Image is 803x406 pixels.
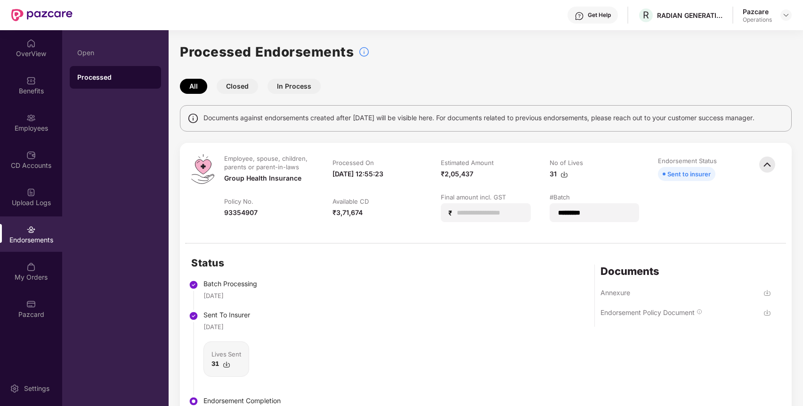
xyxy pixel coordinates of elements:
[26,188,36,197] img: svg+xml;base64,PHN2ZyBpZD0iVXBsb2FkX0xvZ3MiIGRhdGEtbmFtZT0iVXBsb2FkIExvZ3MiIHhtbG5zPSJodHRwOi8vd3...
[268,79,321,94] button: In Process
[224,207,258,218] div: 93354907
[203,279,281,289] div: Batch Processing
[658,157,717,165] div: Endorsement Status
[203,113,754,123] span: Documents against endorsements created after [DATE] will be visible here. For documents related t...
[180,79,207,94] button: All
[560,171,568,178] img: svg+xml;base64,PHN2ZyBpZD0iRG93bmxvYWQtMzJ4MzIiIHhtbG5zPSJodHRwOi8vd3d3LnczLm9yZy8yMDAwL3N2ZyIgd2...
[10,384,19,393] img: svg+xml;base64,PHN2ZyBpZD0iU2V0dGluZy0yMHgyMCIgeG1sbnM9Imh0dHA6Ly93d3cudzMub3JnLzIwMDAvc3ZnIiB3aW...
[203,291,224,300] div: [DATE]
[203,310,281,320] div: Sent To Insurer
[697,309,702,315] img: svg+xml;base64,PHN2ZyBpZD0iSW5mbyIgeG1sbnM9Imh0dHA6Ly93d3cudzMub3JnLzIwMDAvc3ZnIiB3aWR0aD0iMTQiIG...
[333,158,374,167] div: Processed On
[441,158,494,167] div: Estimated Amount
[441,193,506,201] div: Final amount incl. GST
[333,197,369,206] div: Available CD
[333,169,383,179] div: [DATE] 12:55:23
[26,150,36,160] img: svg+xml;base64,PHN2ZyBpZD0iQ0RfQWNjb3VudHMiIGRhdGEtbmFtZT0iQ0QgQWNjb3VudHMiIHhtbG5zPSJodHRwOi8vd3...
[550,169,568,179] div: 31
[743,7,772,16] div: Pazcare
[550,158,583,167] div: No of Lives
[600,308,695,317] div: Endorsement Policy Document
[189,280,198,290] img: svg+xml;base64,PHN2ZyBpZD0iU3RlcC1Eb25lLTMyeDMyIiB4bWxucz0iaHR0cDovL3d3dy53My5vcmcvMjAwMC9zdmciIH...
[358,46,370,58] img: svg+xml;base64,PHN2ZyBpZD0iSW5mb18tXzMyeDMyIiBkYXRhLW5hbWU9IkluZm8gLSAzMngzMiIgeG1sbnM9Imh0dHA6Ly...
[26,39,36,48] img: svg+xml;base64,PHN2ZyBpZD0iSG9tZSIgeG1sbnM9Imh0dHA6Ly93d3cudzMub3JnLzIwMDAvc3ZnIiB3aWR0aD0iMjAiIG...
[203,396,281,406] div: Endorsement Completion
[224,154,312,171] div: Employee, spouse, children, parents or parent-in-laws
[180,41,354,62] h1: Processed Endorsements
[763,289,771,297] img: svg+xml;base64,PHN2ZyBpZD0iRG93bmxvYWQtMzJ4MzIiIHhtbG5zPSJodHRwOi8vd3d3LnczLm9yZy8yMDAwL3N2ZyIgd2...
[11,9,73,21] img: New Pazcare Logo
[26,113,36,123] img: svg+xml;base64,PHN2ZyBpZD0iRW1wbG95ZWVzIiB4bWxucz0iaHR0cDovL3d3dy53My5vcmcvMjAwMC9zdmciIHdpZHRoPS...
[191,255,281,271] h2: Status
[189,311,198,321] img: svg+xml;base64,PHN2ZyBpZD0iU3RlcC1Eb25lLTMyeDMyIiB4bWxucz0iaHR0cDovL3d3dy53My5vcmcvMjAwMC9zdmciIH...
[763,309,771,316] img: svg+xml;base64,PHN2ZyBpZD0iRG93bmxvYWQtMzJ4MzIiIHhtbG5zPSJodHRwOi8vd3d3LnczLm9yZy8yMDAwL3N2ZyIgd2...
[588,11,611,19] div: Get Help
[211,360,219,367] b: 31
[448,208,456,217] span: ₹
[643,9,649,21] span: R
[782,11,790,19] img: svg+xml;base64,PHN2ZyBpZD0iRHJvcGRvd24tMzJ4MzIiIHhtbG5zPSJodHRwOi8vd3d3LnczLm9yZy8yMDAwL3N2ZyIgd2...
[217,79,258,94] button: Closed
[26,299,36,309] img: svg+xml;base64,PHN2ZyBpZD0iUGF6Y2FyZCIgeG1sbnM9Imh0dHA6Ly93d3cudzMub3JnLzIwMDAvc3ZnIiB3aWR0aD0iMj...
[189,397,198,406] img: svg+xml;base64,PHN2ZyBpZD0iU3RlcC1BY3RpdmUtMzJ4MzIiIHhtbG5zPSJodHRwOi8vd3d3LnczLm9yZy8yMDAwL3N2Zy...
[441,169,473,179] div: ₹2,05,437
[757,154,778,175] img: svg+xml;base64,PHN2ZyBpZD0iQmFjay0zMngzMiIgeG1sbnM9Imh0dHA6Ly93d3cudzMub3JnLzIwMDAvc3ZnIiB3aWR0aD...
[223,361,230,368] img: svg+xml;base64,PHN2ZyBpZD0iRG93bmxvYWQtMzJ4MzIiIHhtbG5zPSJodHRwOi8vd3d3LnczLm9yZy8yMDAwL3N2ZyIgd2...
[21,384,52,393] div: Settings
[224,197,253,206] div: Policy No.
[743,16,772,24] div: Operations
[26,225,36,234] img: svg+xml;base64,PHN2ZyBpZD0iRW5kb3JzZW1lbnRzIiB4bWxucz0iaHR0cDovL3d3dy53My5vcmcvMjAwMC9zdmciIHdpZH...
[333,207,363,218] div: ₹3,71,674
[224,173,301,183] div: Group Health Insurance
[550,193,570,201] div: #Batch
[187,113,199,124] img: svg+xml;base64,PHN2ZyBpZD0iSW5mbyIgeG1sbnM9Imh0dHA6Ly93d3cudzMub3JnLzIwMDAvc3ZnIiB3aWR0aD0iMTQiIG...
[77,73,154,82] div: Processed
[211,349,241,359] div: Lives Sent
[191,154,214,184] img: svg+xml;base64,PHN2ZyB4bWxucz0iaHR0cDovL3d3dy53My5vcmcvMjAwMC9zdmciIHdpZHRoPSI0OS4zMiIgaGVpZ2h0PS...
[667,169,711,179] div: Sent to insurer
[77,49,154,57] div: Open
[575,11,584,21] img: svg+xml;base64,PHN2ZyBpZD0iSGVscC0zMngzMiIgeG1sbnM9Imh0dHA6Ly93d3cudzMub3JnLzIwMDAvc3ZnIiB3aWR0aD...
[203,322,224,331] div: [DATE]
[600,265,771,278] div: Documents
[26,76,36,85] img: svg+xml;base64,PHN2ZyBpZD0iQmVuZWZpdHMiIHhtbG5zPSJodHRwOi8vd3d3LnczLm9yZy8yMDAwL3N2ZyIgd2lkdGg9Ij...
[26,262,36,272] img: svg+xml;base64,PHN2ZyBpZD0iTXlfT3JkZXJzIiBkYXRhLW5hbWU9Ik15IE9yZGVycyIgeG1sbnM9Imh0dHA6Ly93d3cudz...
[600,288,630,297] div: Annexure
[657,11,723,20] div: RADIAN GENERATION INDIA PRIVATE LIMITED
